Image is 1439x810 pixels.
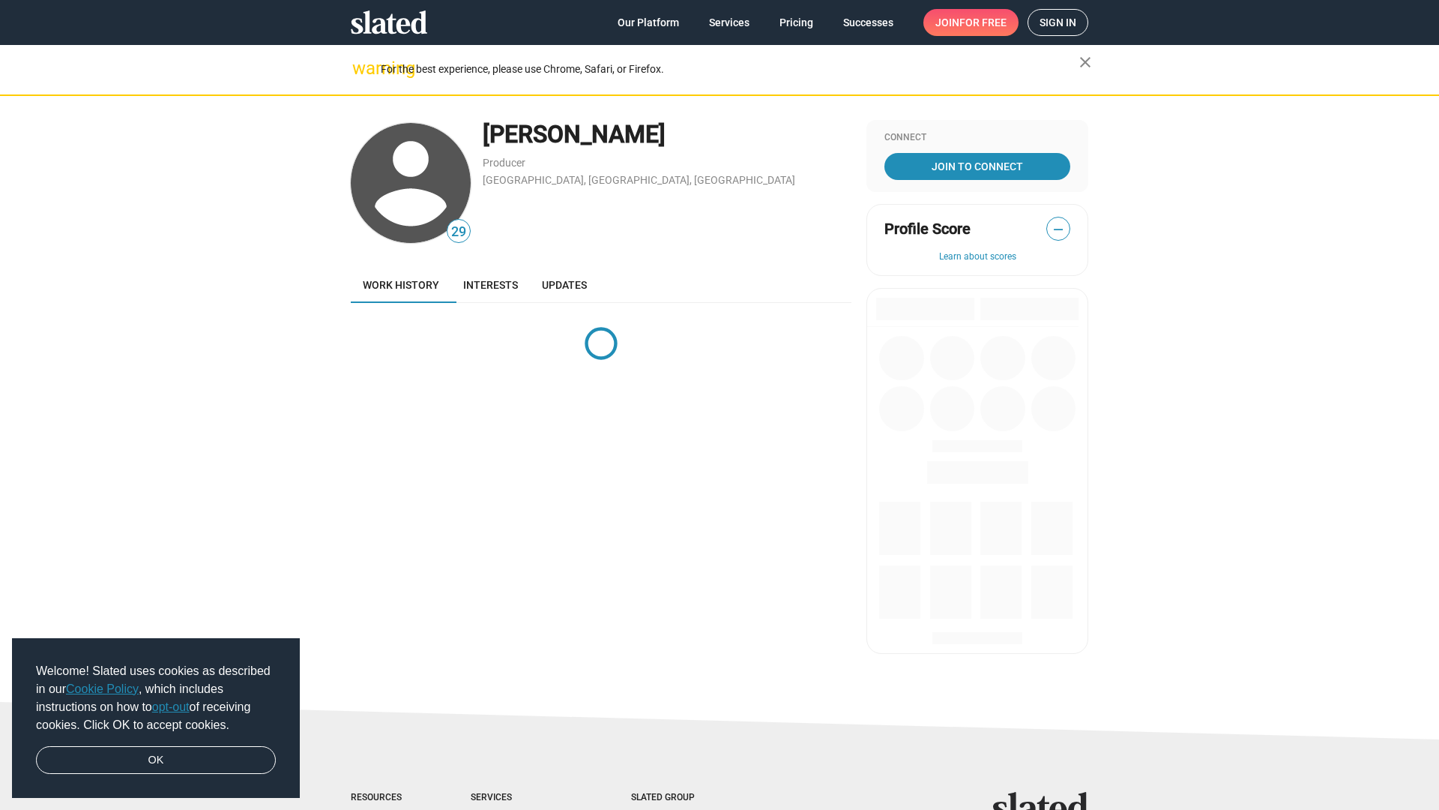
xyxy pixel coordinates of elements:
span: Sign in [1040,10,1076,35]
a: Our Platform [606,9,691,36]
mat-icon: warning [352,59,370,77]
a: Pricing [767,9,825,36]
a: Cookie Policy [66,682,139,695]
a: Sign in [1028,9,1088,36]
div: For the best experience, please use Chrome, Safari, or Firefox. [381,59,1079,79]
a: dismiss cookie message [36,746,276,775]
span: Join To Connect [887,153,1067,180]
a: Interests [451,267,530,303]
span: 29 [447,222,470,242]
button: Learn about scores [884,251,1070,263]
span: Pricing [779,9,813,36]
span: Profile Score [884,219,971,239]
span: Successes [843,9,893,36]
a: [GEOGRAPHIC_DATA], [GEOGRAPHIC_DATA], [GEOGRAPHIC_DATA] [483,174,795,186]
a: Successes [831,9,905,36]
a: Services [697,9,761,36]
span: Work history [363,279,439,291]
a: Work history [351,267,451,303]
div: Slated Group [631,792,733,804]
span: — [1047,220,1070,239]
mat-icon: close [1076,53,1094,71]
span: Join [935,9,1007,36]
span: for free [959,9,1007,36]
a: Updates [530,267,599,303]
a: Producer [483,157,525,169]
a: opt-out [152,700,190,713]
div: [PERSON_NAME] [483,118,851,151]
span: Welcome! Slated uses cookies as described in our , which includes instructions on how to of recei... [36,662,276,734]
a: Join To Connect [884,153,1070,180]
div: cookieconsent [12,638,300,799]
span: Interests [463,279,518,291]
a: Joinfor free [923,9,1019,36]
div: Resources [351,792,411,804]
span: Updates [542,279,587,291]
div: Connect [884,132,1070,144]
div: Services [471,792,571,804]
span: Our Platform [618,9,679,36]
span: Services [709,9,749,36]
